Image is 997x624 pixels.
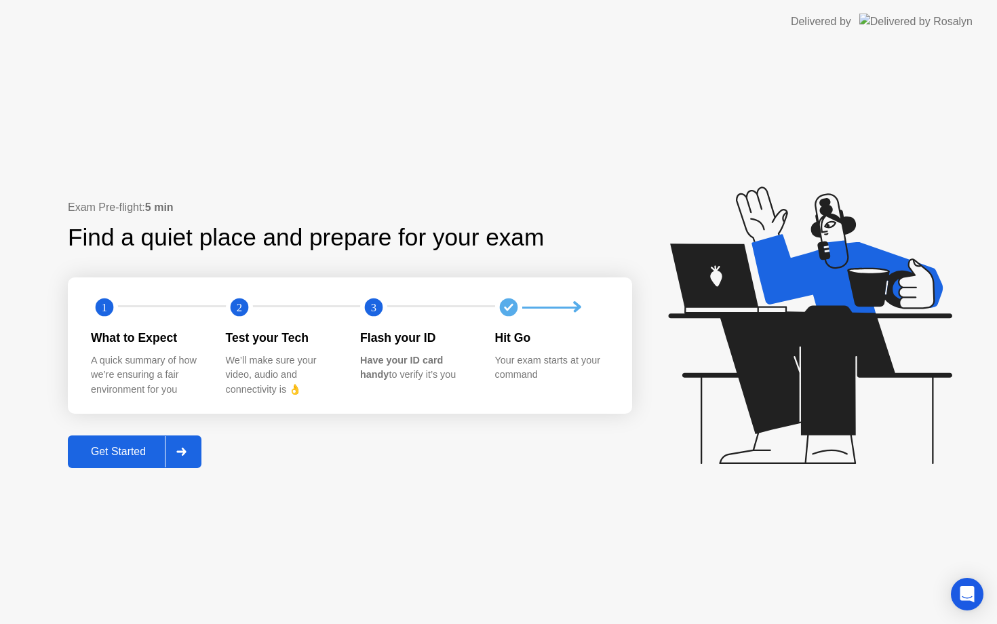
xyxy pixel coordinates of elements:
[495,353,608,383] div: Your exam starts at your command
[371,301,376,314] text: 3
[226,329,339,347] div: Test your Tech
[68,435,201,468] button: Get Started
[360,353,473,383] div: to verify it’s you
[145,201,174,213] b: 5 min
[360,355,443,381] b: Have your ID card handy
[91,329,204,347] div: What to Expect
[72,446,165,458] div: Get Started
[951,578,983,610] div: Open Intercom Messenger
[68,199,632,216] div: Exam Pre-flight:
[226,353,339,397] div: We’ll make sure your video, audio and connectivity is 👌
[102,301,107,314] text: 1
[791,14,851,30] div: Delivered by
[495,329,608,347] div: Hit Go
[68,220,546,256] div: Find a quiet place and prepare for your exam
[236,301,241,314] text: 2
[91,353,204,397] div: A quick summary of how we’re ensuring a fair environment for you
[360,329,473,347] div: Flash your ID
[859,14,973,29] img: Delivered by Rosalyn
